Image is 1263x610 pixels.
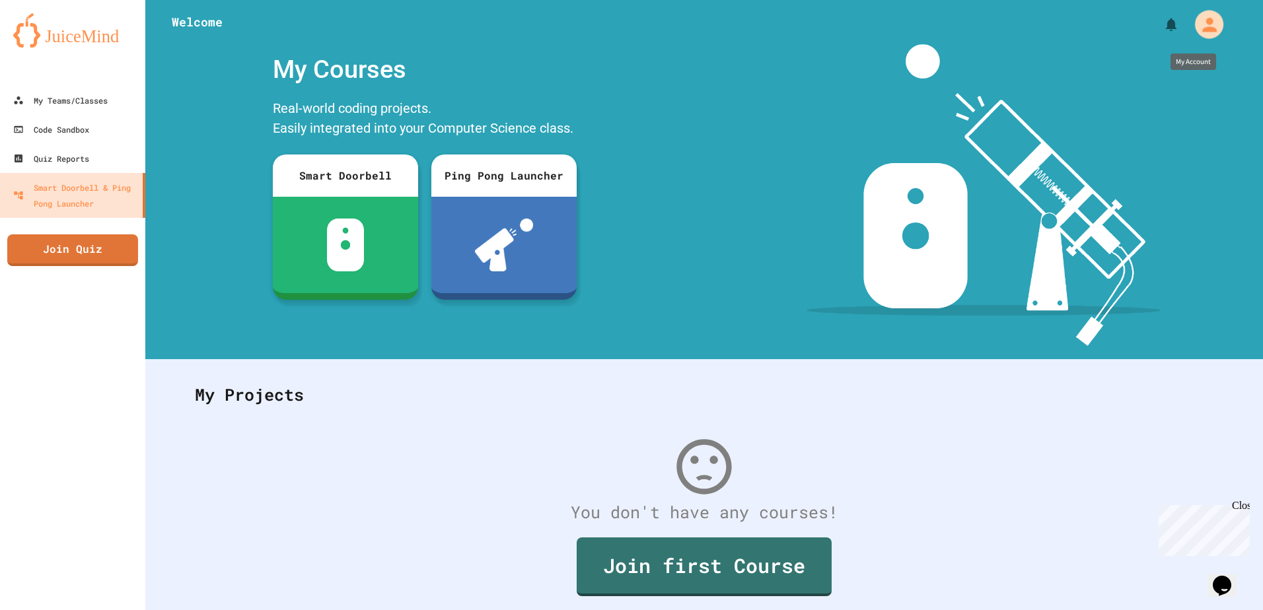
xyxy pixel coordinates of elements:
[7,234,138,266] a: Join Quiz
[13,13,132,48] img: logo-orange.svg
[13,180,137,211] div: Smart Doorbell & Ping Pong Launcher
[1139,13,1182,36] div: My Notifications
[807,44,1161,346] img: banner-image-my-projects.png
[577,537,832,596] a: Join first Course
[327,219,365,271] img: sdb-white.svg
[1178,6,1227,42] div: My Account
[266,95,583,145] div: Real-world coding projects. Easily integrated into your Computer Science class.
[1208,557,1250,597] iframe: chat widget
[13,92,108,108] div: My Teams/Classes
[5,5,91,84] div: Chat with us now!Close
[273,154,418,197] div: Smart Doorbell
[182,369,1227,421] div: My Projects
[13,121,89,137] div: Code Sandbox
[182,500,1227,525] div: You don't have any courses!
[266,44,583,95] div: My Courses
[13,151,89,166] div: Quiz Reports
[1171,53,1216,70] div: My Account
[475,219,534,271] img: ppl-with-ball.png
[1153,500,1250,556] iframe: chat widget
[431,154,577,197] div: Ping Pong Launcher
